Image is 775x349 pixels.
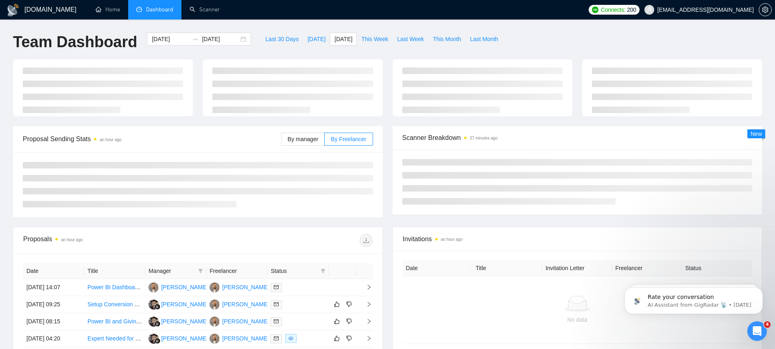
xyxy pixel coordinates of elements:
[210,316,220,327] img: SK
[84,330,145,347] td: Expert Needed for Comprehensive Agency Marketing Reporting Dashboard
[751,131,762,137] span: New
[148,316,159,327] img: IA
[222,317,269,326] div: [PERSON_NAME]
[331,136,366,142] span: By Freelancer
[84,263,145,279] th: Title
[409,315,746,324] div: No data
[344,334,354,343] button: dislike
[210,284,269,290] a: SK[PERSON_NAME]
[346,335,352,342] span: dislike
[612,260,682,276] th: Freelancer
[206,263,267,279] th: Freelancer
[759,7,771,13] span: setting
[397,35,424,44] span: Last Week
[627,5,636,14] span: 200
[646,7,652,13] span: user
[344,299,354,309] button: dislike
[360,284,372,290] span: right
[148,301,208,307] a: IA[PERSON_NAME]
[23,313,84,330] td: [DATE] 08:15
[161,317,208,326] div: [PERSON_NAME]
[428,33,465,46] button: This Month
[274,336,279,341] span: mail
[84,279,145,296] td: Power BI Dashboard Design for Healthcare
[601,5,625,14] span: Connects:
[148,299,159,310] img: IA
[192,36,199,42] span: swap-right
[148,282,159,292] img: SK
[84,313,145,330] td: Power BI and GivingData Expert
[148,334,159,344] img: IA
[23,279,84,296] td: [DATE] 14:07
[288,336,293,341] span: eye
[764,321,771,328] span: 4
[198,268,203,273] span: filter
[274,285,279,290] span: mail
[360,318,372,324] span: right
[360,301,372,307] span: right
[148,266,195,275] span: Manager
[152,35,189,44] input: Start date
[84,296,145,313] td: Setup Conversion Tracking on GTM for Meta and GA
[23,234,198,247] div: Proposals
[87,318,170,325] a: Power BI and GivingData Expert
[155,304,160,310] img: gigradar-bm.png
[210,334,220,344] img: SK
[361,35,388,44] span: This Week
[542,260,612,276] th: Invitation Letter
[265,35,299,44] span: Last 30 Days
[210,335,269,341] a: SK[PERSON_NAME]
[759,3,772,16] button: setting
[403,234,752,244] span: Invitations
[308,35,325,44] span: [DATE]
[612,270,775,327] iframe: Intercom notifications message
[161,283,208,292] div: [PERSON_NAME]
[321,268,325,273] span: filter
[441,237,463,242] time: an hour ago
[402,133,753,143] span: Scanner Breakdown
[319,265,327,277] span: filter
[470,136,498,140] time: 37 minutes ago
[148,335,208,341] a: IA[PERSON_NAME]
[155,338,160,344] img: gigradar-bm.png
[334,335,340,342] span: like
[210,282,220,292] img: SK
[161,300,208,309] div: [PERSON_NAME]
[403,260,473,276] th: Date
[210,301,269,307] a: SK[PERSON_NAME]
[161,334,208,343] div: [PERSON_NAME]
[23,330,84,347] td: [DATE] 04:20
[155,321,160,327] img: gigradar-bm.png
[145,263,206,279] th: Manager
[196,265,205,277] span: filter
[146,6,173,13] span: Dashboard
[222,300,269,309] div: [PERSON_NAME]
[393,33,428,46] button: Last Week
[13,33,137,52] h1: Team Dashboard
[334,318,340,325] span: like
[100,137,121,142] time: an hour ago
[303,33,330,46] button: [DATE]
[87,335,278,342] a: Expert Needed for Comprehensive Agency Marketing Reporting Dashboard
[682,260,752,276] th: Status
[192,36,199,42] span: to
[87,284,196,290] a: Power BI Dashboard Design for Healthcare
[136,7,142,12] span: dashboard
[346,318,352,325] span: dislike
[7,4,20,17] img: logo
[346,301,352,308] span: dislike
[747,321,767,341] iframe: Intercom live chat
[87,301,221,308] a: Setup Conversion Tracking on GTM for Meta and GA
[274,319,279,324] span: mail
[332,316,342,326] button: like
[433,35,461,44] span: This Month
[470,35,498,44] span: Last Month
[357,33,393,46] button: This Week
[332,334,342,343] button: like
[148,318,208,324] a: IA[PERSON_NAME]
[288,136,318,142] span: By manager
